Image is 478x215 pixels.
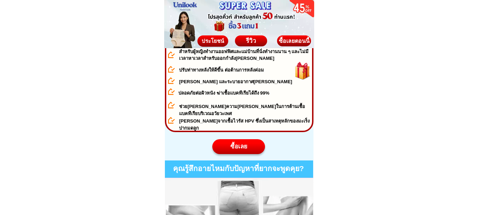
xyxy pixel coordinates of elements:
[235,36,267,45] div: รีวิว
[277,38,311,44] div: ซื้อเลยตอนนี้
[179,118,311,131] h4: [PERSON_NAME]จากเชื้อไวรัส HPV ซึ่งเป็นสาเหตุหลักของมะเร็งปากมดลูก
[165,163,312,174] h3: คุณรู้สึกอายไหมกับปัญหาที่ยากจะพูดคุย?
[179,48,311,62] h4: สำหรับผู้หญิงทำงานออฟฟิศและแม่บ้านที่นั่งทำงานนาน ๆ และไม่มีเวลาหาเวลาสำหรับออกกำลัง[PERSON_NAME]
[212,142,265,151] div: ซื้อเลย
[202,37,224,44] span: ประโยชน์
[179,103,311,117] h4: ช่วย[PERSON_NAME]ความ[PERSON_NAME]ในการต้านเชื้อแบคทีเรียบริเวณอวัยวะเพศ
[178,90,311,97] h4: ปลอดภัยต่อผิวหนัง ฆ่าเชื้อแบคทีเรียได้ถึง 99%
[179,67,311,74] h4: ปรับท่าทางหลังให้ดีขึ้น ต่อต้านการหลังค่อม
[179,78,311,85] h4: [PERSON_NAME] และระบายอากาศ[PERSON_NAME]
